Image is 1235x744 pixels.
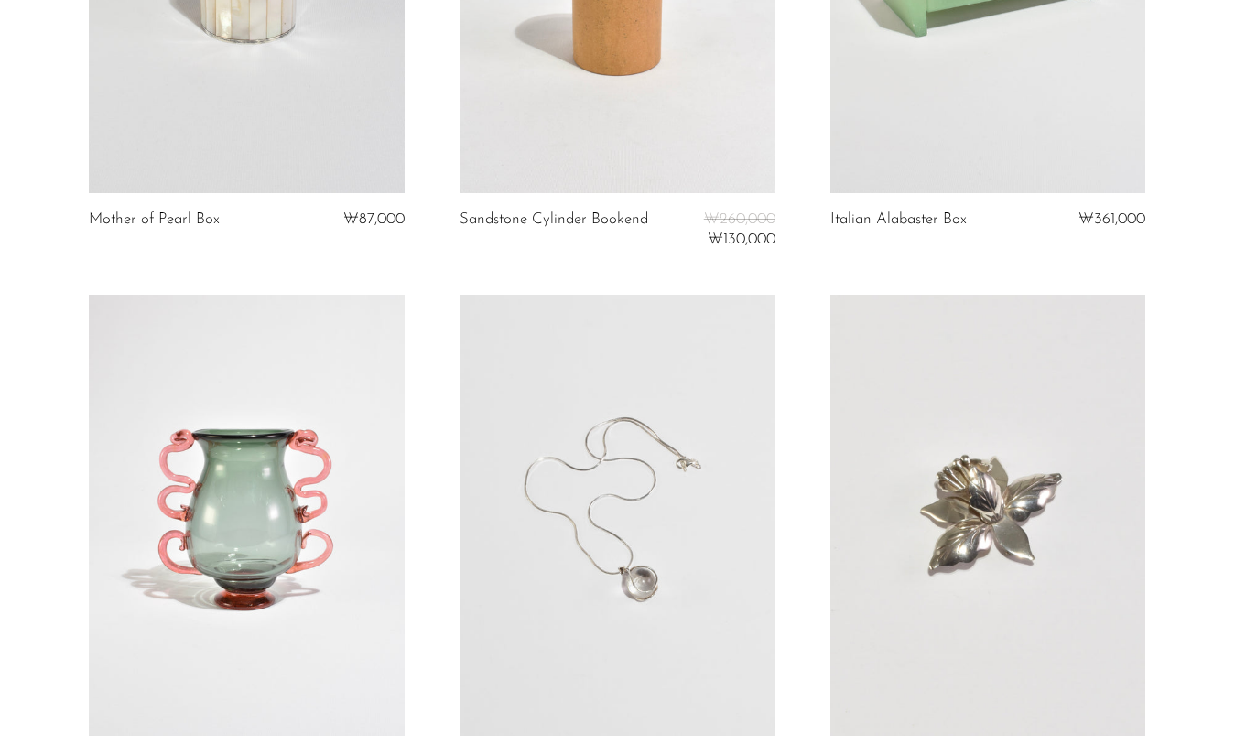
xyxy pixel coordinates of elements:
a: Sandstone Cylinder Bookend [460,211,648,249]
span: ₩87,000 [343,211,405,227]
a: Mother of Pearl Box [89,211,220,228]
a: Italian Alabaster Box [830,211,967,228]
span: ₩260,000 [704,211,775,227]
span: ₩130,000 [708,232,775,247]
span: ₩361,000 [1078,211,1145,227]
